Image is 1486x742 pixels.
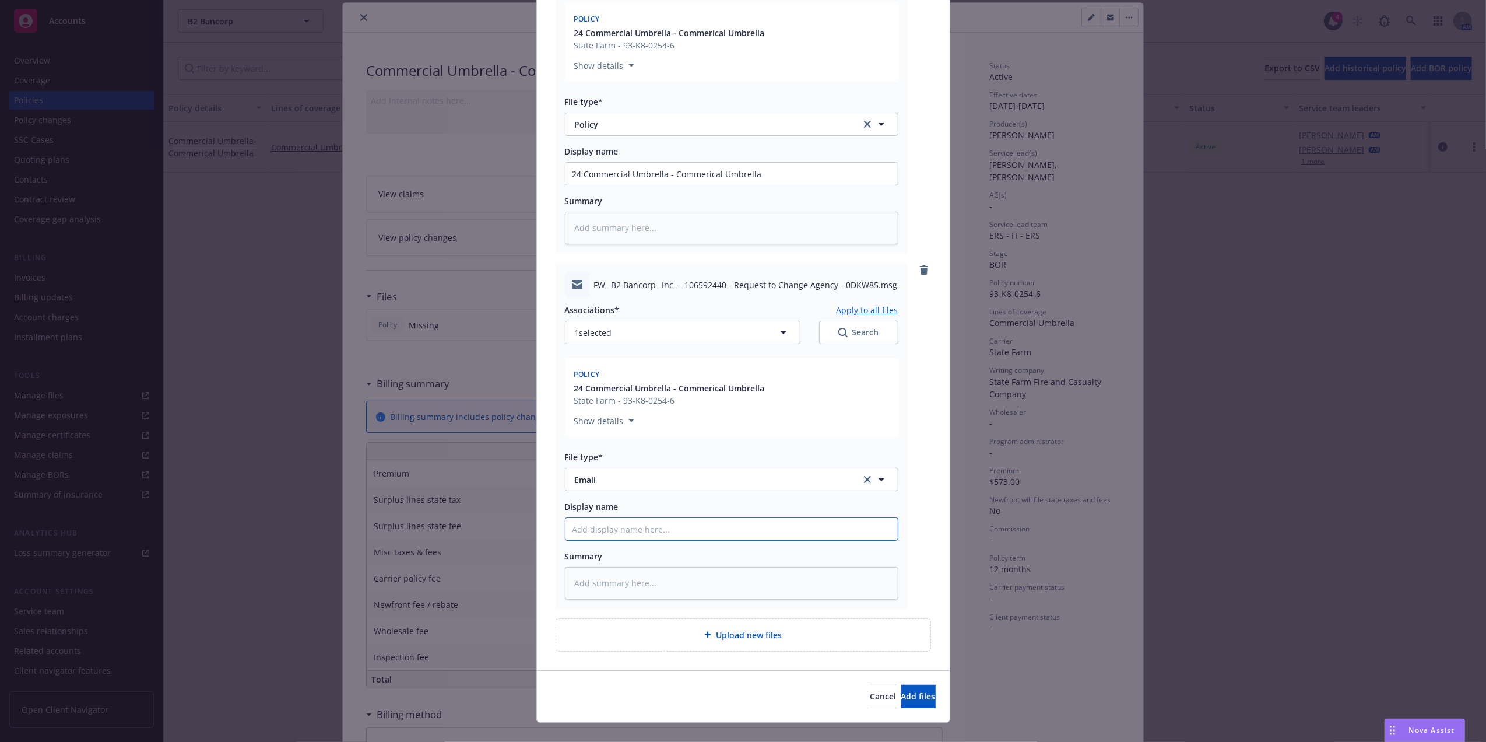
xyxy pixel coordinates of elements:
[838,327,879,338] div: Search
[1385,719,1400,741] div: Drag to move
[565,304,620,316] span: Associations*
[565,321,800,344] button: 1selected
[1409,725,1455,735] span: Nova Assist
[837,304,898,316] button: Apply to all files
[575,327,612,339] span: 1 selected
[1385,719,1465,742] button: Nova Assist
[838,328,848,337] svg: Search
[819,321,898,344] button: SearchSearch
